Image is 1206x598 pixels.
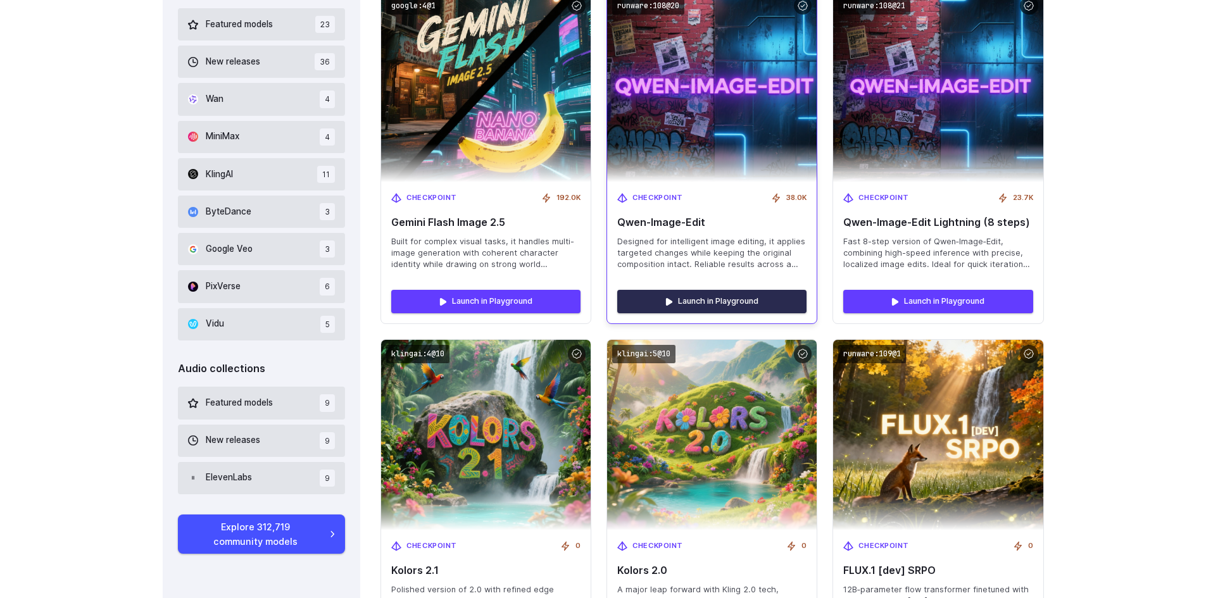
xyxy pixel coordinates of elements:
span: KlingAI [206,168,233,182]
span: Google Veo [206,242,253,256]
span: Gemini Flash Image 2.5 [391,216,581,228]
button: ElevenLabs 9 [178,462,346,494]
button: New releases 9 [178,425,346,457]
button: New releases 36 [178,46,346,78]
img: FLUX.1 [dev] SRPO [833,340,1043,530]
button: ByteDance 3 [178,196,346,228]
img: Kolors 2.0 [607,340,817,530]
span: 9 [320,432,335,449]
span: 4 [320,128,335,146]
a: Explore 312,719 community models [178,514,346,554]
span: Checkpoint [406,192,457,204]
button: Featured models 9 [178,387,346,419]
code: klingai:5@10 [612,345,675,363]
span: 0 [1028,540,1033,552]
img: Kolors 2.1 [381,340,591,530]
span: Checkpoint [632,192,683,204]
div: Audio collections [178,361,346,377]
button: PixVerse 6 [178,270,346,302]
span: 23.7K [1013,192,1033,204]
code: klingai:4@10 [386,345,449,363]
span: New releases [206,55,260,69]
span: 38.0K [786,192,807,204]
span: Kolors 2.0 [617,564,807,576]
span: 0 [575,540,581,552]
span: Qwen‑Image‑Edit [617,216,807,228]
span: FLUX.1 [dev] SRPO [843,564,1033,576]
button: Google Veo 3 [178,233,346,265]
span: Checkpoint [858,192,909,204]
span: Checkpoint [406,540,457,552]
code: runware:109@1 [838,345,906,363]
button: Featured models 23 [178,8,346,40]
span: Qwen‑Image‑Edit Lightning (8 steps) [843,216,1033,228]
span: 11 [317,166,335,183]
span: 0 [801,540,807,552]
span: Kolors 2.1 [391,564,581,576]
span: PixVerse [206,280,241,294]
span: 3 [320,240,335,258]
span: 23 [315,16,335,33]
span: 4 [320,90,335,108]
button: Wan 4 [178,83,346,115]
span: 36 [315,53,335,70]
span: Checkpoint [632,540,683,552]
span: 3 [320,203,335,220]
span: 6 [320,278,335,295]
span: Designed for intelligent image editing, it applies targeted changes while keeping the original co... [617,236,807,270]
span: Built for complex visual tasks, it handles multi-image generation with coherent character identit... [391,236,581,270]
span: 5 [320,316,335,333]
button: MiniMax 4 [178,121,346,153]
span: ByteDance [206,205,251,219]
span: 9 [320,470,335,487]
span: Featured models [206,18,273,32]
a: Launch in Playground [391,290,581,313]
button: Vidu 5 [178,308,346,340]
span: Fast 8-step version of Qwen‑Image‑Edit, combining high-speed inference with precise, localized im... [843,236,1033,270]
span: Featured models [206,396,273,410]
span: ElevenLabs [206,471,252,485]
span: 192.0K [556,192,581,204]
span: MiniMax [206,130,239,144]
span: 9 [320,394,335,411]
button: KlingAI 11 [178,158,346,190]
a: Launch in Playground [617,290,807,313]
span: Vidu [206,317,224,331]
span: Wan [206,92,223,106]
span: Checkpoint [858,540,909,552]
a: Launch in Playground [843,290,1033,313]
span: New releases [206,433,260,447]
